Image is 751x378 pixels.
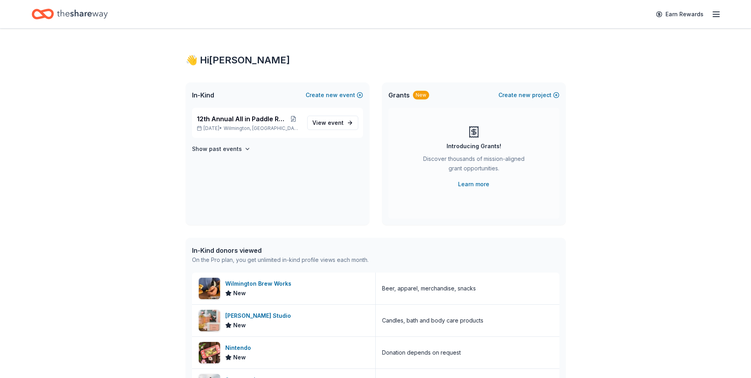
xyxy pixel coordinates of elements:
div: Nintendo [225,343,254,353]
button: Createnewproject [498,90,559,100]
div: Candles, bath and body care products [382,316,483,325]
div: Wilmington Brew Works [225,279,295,288]
span: 12th Annual All in Paddle Raffle [197,114,286,124]
div: New [413,91,429,99]
span: Grants [388,90,410,100]
span: event [328,119,344,126]
a: Home [32,5,108,23]
span: New [233,321,246,330]
a: Earn Rewards [651,7,708,21]
div: In-Kind donors viewed [192,246,369,255]
button: Createnewevent [306,90,363,100]
button: Show past events [192,144,251,154]
span: New [233,353,246,362]
img: Image for Nintendo [199,342,220,363]
span: new [326,90,338,100]
a: Learn more [458,179,489,189]
div: Donation depends on request [382,348,461,357]
div: On the Pro plan, you get unlimited in-kind profile views each month. [192,255,369,265]
div: 👋 Hi [PERSON_NAME] [186,54,566,67]
a: View event [307,116,358,130]
div: Beer, apparel, merchandise, snacks [382,284,476,293]
span: Wilmington, [GEOGRAPHIC_DATA] [224,125,300,132]
div: Introducing Grants! [447,141,501,151]
span: View [312,118,344,128]
span: new [519,90,530,100]
div: [PERSON_NAME] Studio [225,311,294,321]
img: Image for Wilmington Brew Works [199,278,220,299]
img: Image for K. Hall Studio [199,310,220,331]
p: [DATE] • [197,125,301,132]
div: Discover thousands of mission-aligned grant opportunities. [420,154,528,176]
h4: Show past events [192,144,242,154]
span: In-Kind [192,90,214,100]
span: New [233,288,246,298]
